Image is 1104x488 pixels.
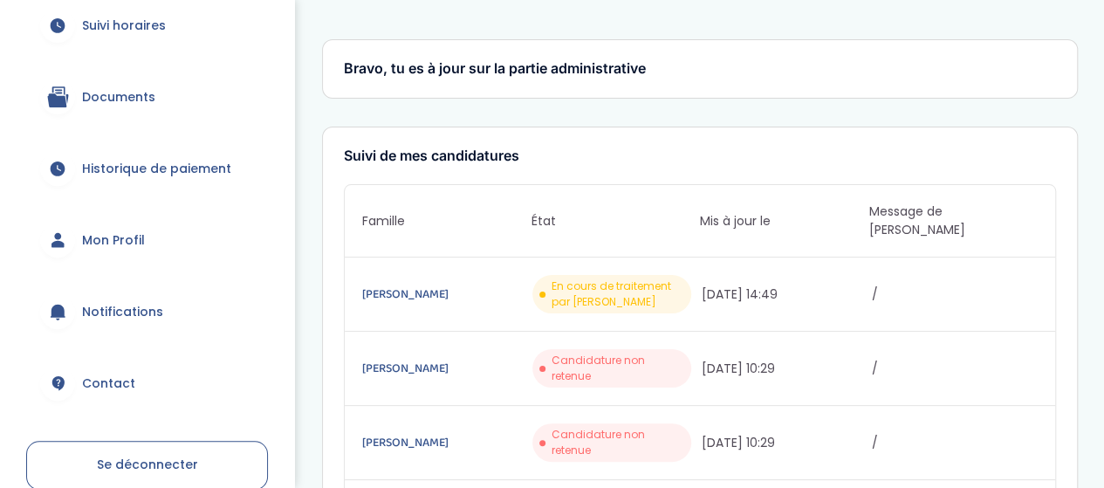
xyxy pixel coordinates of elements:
span: Candidature non retenue [552,353,684,384]
a: Contact [26,352,268,415]
span: Message de [PERSON_NAME] [869,203,1038,239]
span: / [872,285,1038,304]
span: Suivi horaires [82,17,166,35]
span: / [872,434,1038,452]
a: [PERSON_NAME] [362,359,528,378]
a: [PERSON_NAME] [362,433,528,452]
a: [PERSON_NAME] [362,285,528,304]
span: Notifications [82,303,163,321]
a: Historique de paiement [26,137,268,200]
span: État [531,212,700,230]
span: Historique de paiement [82,160,231,178]
span: Mon Profil [82,231,145,250]
h3: Suivi de mes candidatures [344,148,1056,164]
span: [DATE] 10:29 [702,434,867,452]
a: Notifications [26,280,268,343]
span: Candidature non retenue [552,427,684,458]
span: [DATE] 10:29 [702,360,867,378]
h3: Bravo, tu es à jour sur la partie administrative [344,61,1056,77]
span: En cours de traitement par [PERSON_NAME] [552,278,684,310]
a: Mon Profil [26,209,268,271]
span: [DATE] 14:49 [702,285,867,304]
span: / [872,360,1038,378]
span: Contact [82,375,135,393]
span: Famille [362,212,531,230]
span: Documents [82,88,155,107]
span: Mis à jour le [700,212,868,230]
a: Documents [26,65,268,128]
span: Se déconnecter [97,456,198,473]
